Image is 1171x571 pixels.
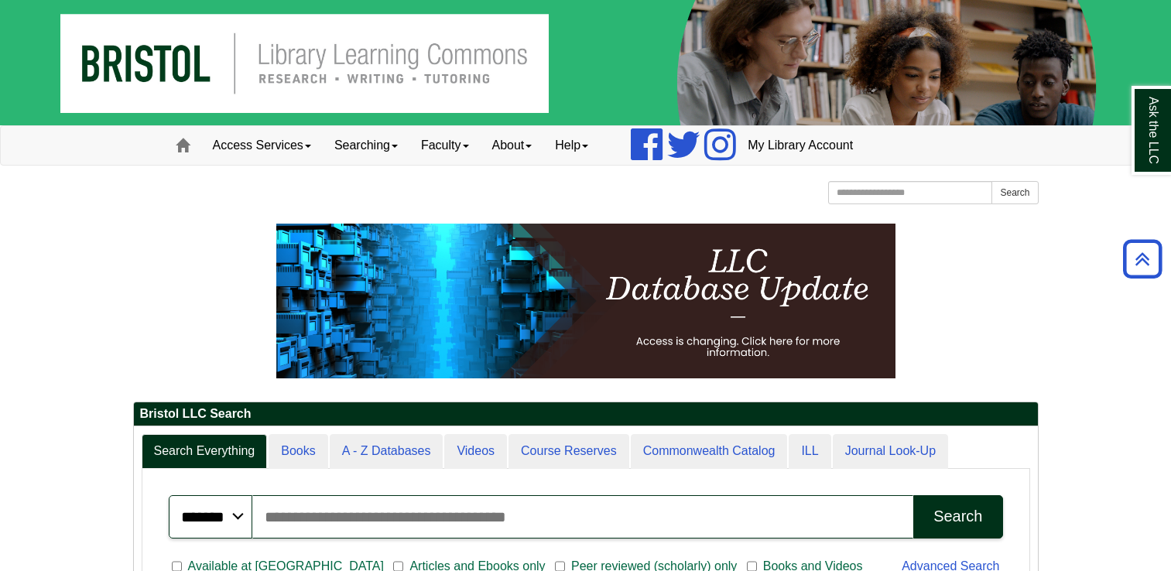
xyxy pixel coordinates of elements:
[134,402,1038,426] h2: Bristol LLC Search
[736,126,865,165] a: My Library Account
[201,126,323,165] a: Access Services
[789,434,830,469] a: ILL
[991,181,1038,204] button: Search
[142,434,268,469] a: Search Everything
[330,434,443,469] a: A - Z Databases
[833,434,948,469] a: Journal Look-Up
[631,434,788,469] a: Commonwealth Catalog
[269,434,327,469] a: Books
[276,224,895,378] img: HTML tutorial
[933,508,982,525] div: Search
[508,434,629,469] a: Course Reserves
[444,434,507,469] a: Videos
[543,126,600,165] a: Help
[913,495,1002,539] button: Search
[409,126,481,165] a: Faculty
[323,126,409,165] a: Searching
[1118,248,1167,269] a: Back to Top
[481,126,544,165] a: About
